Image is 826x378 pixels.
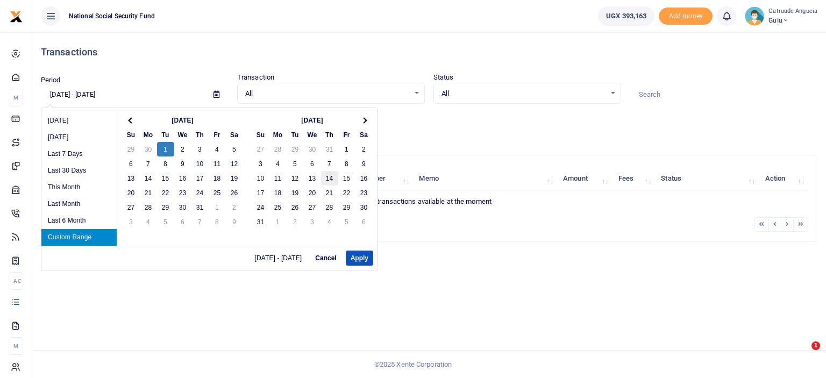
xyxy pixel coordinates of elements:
[811,341,820,350] span: 1
[191,142,209,156] td: 3
[659,11,713,19] a: Add money
[304,186,321,200] td: 20
[9,272,23,290] li: Ac
[287,171,304,186] td: 12
[123,200,140,215] td: 27
[269,156,287,171] td: 4
[338,200,355,215] td: 29
[310,251,341,266] button: Cancel
[287,200,304,215] td: 26
[355,200,373,215] td: 30
[245,88,409,99] span: All
[174,142,191,156] td: 2
[269,142,287,156] td: 28
[209,142,226,156] td: 4
[304,142,321,156] td: 30
[606,11,646,22] span: UGX 393,163
[157,142,174,156] td: 1
[287,186,304,200] td: 19
[123,142,140,156] td: 29
[140,156,157,171] td: 7
[226,186,243,200] td: 26
[140,200,157,215] td: 28
[41,162,117,179] li: Last 30 Days
[41,112,117,129] li: [DATE]
[174,171,191,186] td: 16
[209,171,226,186] td: 18
[157,156,174,171] td: 8
[338,142,355,156] td: 1
[630,85,817,104] input: Search
[226,200,243,215] td: 2
[209,215,226,229] td: 8
[287,156,304,171] td: 5
[287,127,304,142] th: Tu
[768,16,817,25] span: Gulu
[252,171,269,186] td: 10
[321,156,338,171] td: 7
[269,215,287,229] td: 1
[123,215,140,229] td: 3
[41,179,117,196] li: This Month
[41,229,117,246] li: Custom Range
[321,200,338,215] td: 28
[226,156,243,171] td: 12
[226,171,243,186] td: 19
[252,156,269,171] td: 3
[768,7,817,16] small: Gatruade Angucia
[355,215,373,229] td: 6
[65,11,159,21] span: National Social Security Fund
[252,127,269,142] th: Su
[355,156,373,171] td: 9
[252,215,269,229] td: 31
[659,8,713,25] li: Toup your wallet
[209,186,226,200] td: 25
[338,156,355,171] td: 8
[157,127,174,142] th: Tu
[321,171,338,186] td: 14
[355,171,373,186] td: 16
[123,127,140,142] th: Su
[41,85,205,104] input: select period
[123,156,140,171] td: 6
[321,142,338,156] td: 31
[140,142,157,156] td: 30
[41,75,61,85] label: Period
[191,127,209,142] th: Th
[191,186,209,200] td: 24
[41,212,117,229] li: Last 6 Month
[10,10,23,23] img: logo-small
[269,200,287,215] td: 25
[304,127,321,142] th: We
[304,171,321,186] td: 13
[255,255,307,261] span: [DATE] - [DATE]
[355,127,373,142] th: Sa
[174,156,191,171] td: 9
[140,113,226,127] th: [DATE]
[237,72,274,83] label: Transaction
[41,46,817,58] h4: Transactions
[252,200,269,215] td: 24
[269,171,287,186] td: 11
[613,167,655,190] th: Fees: activate to sort column ascending
[252,142,269,156] td: 27
[226,142,243,156] td: 5
[9,89,23,106] li: M
[191,215,209,229] td: 7
[209,156,226,171] td: 11
[269,113,355,127] th: [DATE]
[321,186,338,200] td: 21
[191,200,209,215] td: 31
[355,142,373,156] td: 2
[157,186,174,200] td: 22
[209,200,226,215] td: 1
[123,171,140,186] td: 13
[338,215,355,229] td: 5
[140,215,157,229] td: 4
[50,190,808,213] td: No transactions available at the moment
[304,215,321,229] td: 3
[174,200,191,215] td: 30
[157,200,174,215] td: 29
[269,186,287,200] td: 18
[287,215,304,229] td: 2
